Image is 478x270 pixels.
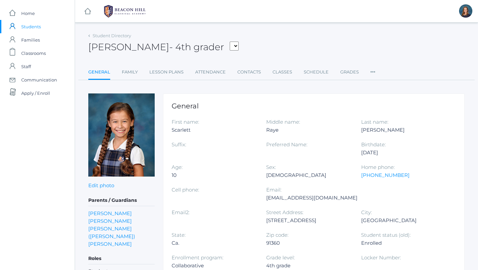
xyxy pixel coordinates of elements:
a: Classes [273,66,292,79]
img: BHCALogos-05-308ed15e86a5a0abce9b8dd61676a3503ac9727e845dece92d48e8588c001991.png [100,3,150,20]
div: Enrolled [361,239,446,247]
a: Grades [340,66,359,79]
div: Raye [266,126,351,134]
a: General [88,66,110,80]
h5: Parents / Guardians [88,195,155,206]
div: Collaborative [172,262,256,270]
div: Ellie Bradley [459,4,472,18]
a: Edit photo [88,182,114,189]
label: Middle name: [266,119,300,125]
span: Classrooms [21,47,46,60]
div: 10 [172,171,256,179]
label: Email: [266,187,281,193]
label: Zip code: [266,232,288,238]
span: Staff [21,60,31,73]
label: State: [172,232,186,238]
div: [PERSON_NAME] [361,126,446,134]
span: Home [21,7,35,20]
a: Contacts [237,66,261,79]
h2: [PERSON_NAME] [88,42,239,52]
a: Family [122,66,138,79]
span: Students [21,20,41,33]
div: [DEMOGRAPHIC_DATA] [266,171,351,179]
a: Schedule [304,66,329,79]
label: Age: [172,164,183,170]
span: Families [21,33,40,47]
h1: General [172,102,456,110]
a: [PERSON_NAME] [88,217,132,225]
label: Street Address: [266,209,303,215]
span: - 4th grader [169,41,224,53]
label: Sex: [266,164,276,170]
label: City: [361,209,372,215]
div: Ca. [172,239,256,247]
span: Apply / Enroll [21,86,50,100]
label: Student status (old): [361,232,411,238]
a: [PERSON_NAME] [88,209,132,217]
a: Lesson Plans [149,66,184,79]
label: Email2: [172,209,190,215]
label: Cell phone: [172,187,199,193]
label: Enrollment program: [172,254,223,261]
label: Locker Number: [361,254,401,261]
img: Scarlett Maurer [88,93,155,177]
a: Student Directory [93,33,131,38]
label: Grade level: [266,254,295,261]
label: Last name: [361,119,388,125]
div: [STREET_ADDRESS] [266,216,351,224]
h5: Roles [88,253,155,264]
div: [GEOGRAPHIC_DATA] [361,216,446,224]
div: [DATE] [361,149,446,157]
a: [PHONE_NUMBER] [361,172,410,178]
div: Scarlett [172,126,256,134]
a: Attendance [195,66,226,79]
label: Home phone: [361,164,395,170]
div: 91360 [266,239,351,247]
label: Suffix: [172,141,186,148]
div: [EMAIL_ADDRESS][DOMAIN_NAME] [266,194,358,202]
label: First name: [172,119,199,125]
span: Communication [21,73,57,86]
a: [PERSON_NAME] ([PERSON_NAME]) [PERSON_NAME] [88,225,155,248]
label: Preferred Name: [266,141,307,148]
div: 4th grade [266,262,351,270]
label: Birthdate: [361,141,386,148]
